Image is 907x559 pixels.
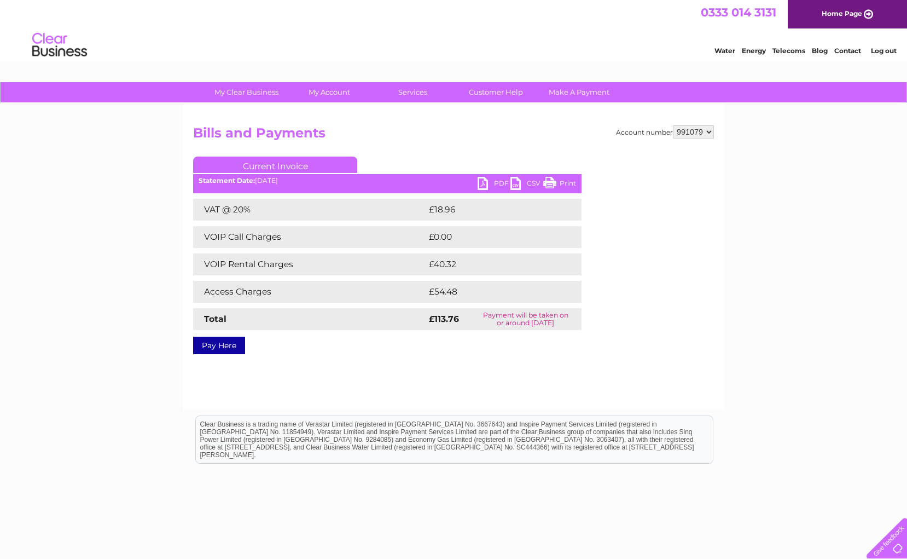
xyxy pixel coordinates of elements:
td: £40.32 [426,253,559,275]
a: Customer Help [451,82,541,102]
a: Telecoms [772,47,805,55]
a: Energy [742,47,766,55]
a: 0333 014 3131 [701,5,776,19]
div: Account number [616,125,714,139]
td: Access Charges [193,281,426,303]
a: Print [543,177,576,193]
a: My Clear Business [201,82,292,102]
td: £18.96 [426,199,559,221]
td: VAT @ 20% [193,199,426,221]
a: Services [368,82,458,102]
strong: Total [204,314,226,324]
td: VOIP Rental Charges [193,253,426,275]
img: logo.png [32,28,88,62]
td: £54.48 [426,281,560,303]
td: VOIP Call Charges [193,226,426,248]
td: £0.00 [426,226,556,248]
a: Water [714,47,735,55]
a: Contact [834,47,861,55]
b: Statement Date: [199,176,255,185]
div: [DATE] [193,177,582,185]
strong: £113.76 [429,314,459,324]
a: CSV [510,177,543,193]
a: Make A Payment [534,82,624,102]
a: PDF [478,177,510,193]
a: Pay Here [193,337,245,354]
a: Log out [871,47,897,55]
h2: Bills and Payments [193,125,714,146]
a: My Account [284,82,375,102]
td: Payment will be taken on or around [DATE] [470,308,582,330]
a: Blog [812,47,828,55]
div: Clear Business is a trading name of Verastar Limited (registered in [GEOGRAPHIC_DATA] No. 3667643... [196,6,713,53]
a: Current Invoice [193,157,357,173]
